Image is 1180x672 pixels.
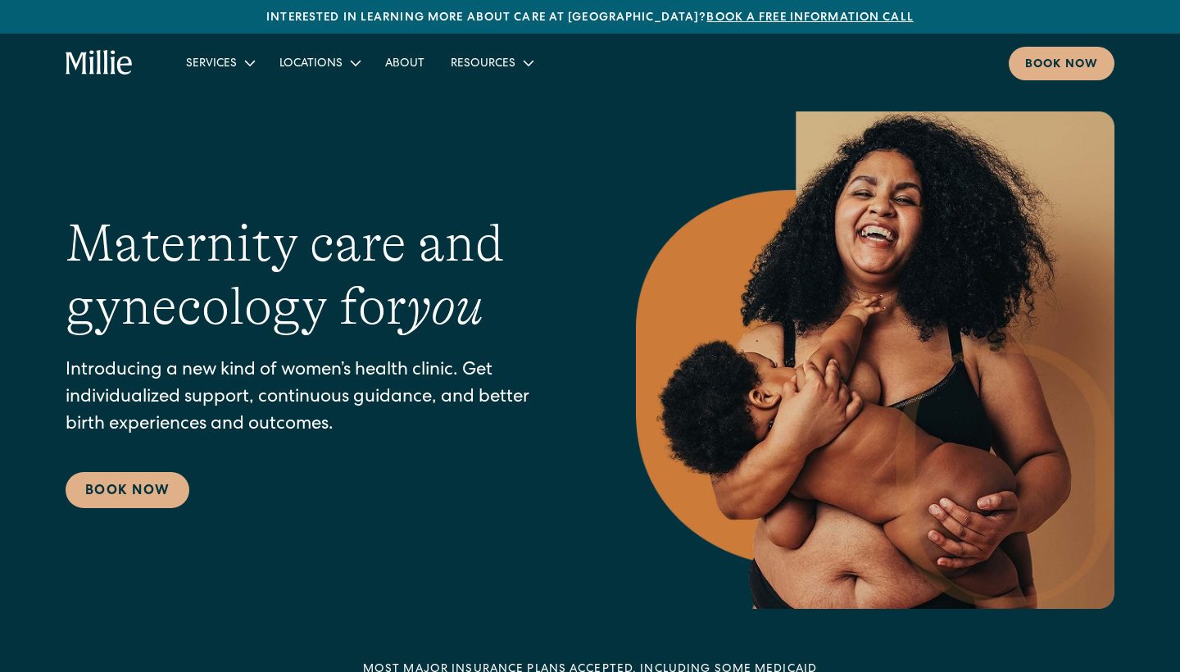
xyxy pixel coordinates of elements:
div: Services [173,49,266,76]
div: Resources [438,49,545,76]
img: Smiling mother with her baby in arms, celebrating body positivity and the nurturing bond of postp... [636,111,1114,609]
div: Book now [1025,57,1098,74]
a: About [372,49,438,76]
div: Locations [266,49,372,76]
a: home [66,50,134,76]
em: you [406,277,483,336]
div: Locations [279,56,343,73]
h1: Maternity care and gynecology for [66,212,570,338]
a: Book Now [66,472,189,508]
a: Book now [1009,47,1114,80]
div: Services [186,56,237,73]
p: Introducing a new kind of women’s health clinic. Get individualized support, continuous guidance,... [66,358,570,439]
a: Book a free information call [706,12,913,24]
div: Resources [451,56,515,73]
